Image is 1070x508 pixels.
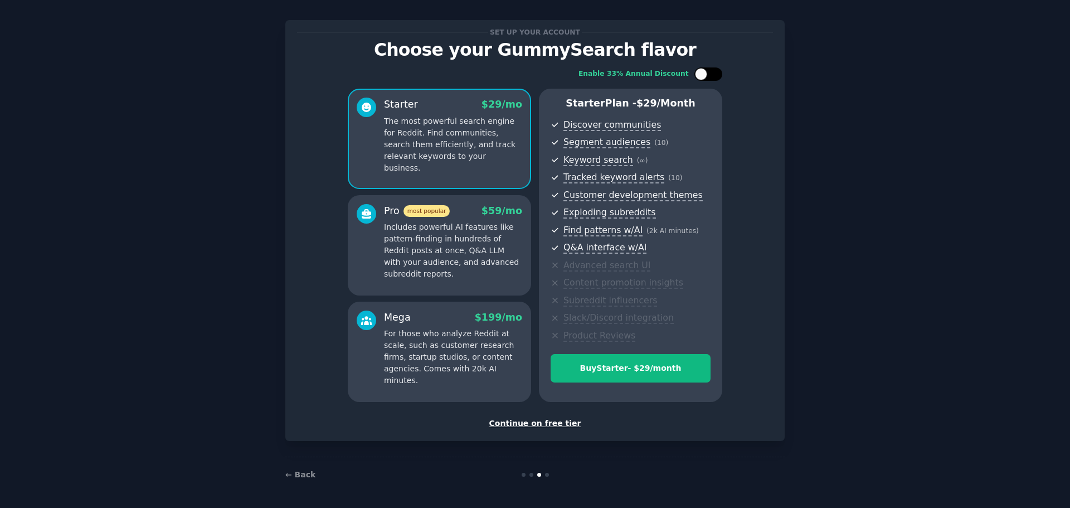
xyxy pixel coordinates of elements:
div: Continue on free tier [297,418,773,429]
span: Exploding subreddits [563,207,655,219]
span: $ 199 /mo [475,312,522,323]
div: Enable 33% Annual Discount [578,69,689,79]
div: Pro [384,204,450,218]
p: Includes powerful AI features like pattern-finding in hundreds of Reddit posts at once, Q&A LLM w... [384,221,522,280]
button: BuyStarter- $29/month [551,354,711,383]
span: ( 2k AI minutes ) [646,227,699,235]
span: ( 10 ) [654,139,668,147]
p: For those who analyze Reddit at scale, such as customer research firms, startup studios, or conte... [384,328,522,386]
div: Mega [384,311,411,325]
div: Buy Starter - $ 29 /month [551,362,710,374]
p: The most powerful search engine for Reddit. Find communities, search them efficiently, and track ... [384,115,522,174]
a: ← Back [285,470,315,479]
p: Starter Plan - [551,96,711,110]
span: Q&A interface w/AI [563,242,646,254]
span: Find patterns w/AI [563,225,643,236]
span: Subreddit influencers [563,295,657,307]
span: ( 10 ) [668,174,682,182]
span: $ 29 /mo [481,99,522,110]
span: Keyword search [563,154,633,166]
span: Content promotion insights [563,277,683,289]
span: Tracked keyword alerts [563,172,664,183]
div: Starter [384,98,418,112]
span: ( ∞ ) [637,157,648,165]
span: Advanced search UI [563,260,650,272]
span: Set up your account [488,26,582,38]
span: Discover communities [563,119,661,131]
span: most popular [403,205,450,217]
span: $ 59 /mo [481,205,522,216]
span: Slack/Discord integration [563,312,674,324]
span: Customer development themes [563,190,703,201]
span: Product Reviews [563,330,635,342]
p: Choose your GummySearch flavor [297,40,773,60]
span: Segment audiences [563,137,650,148]
span: $ 29 /month [636,98,695,109]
